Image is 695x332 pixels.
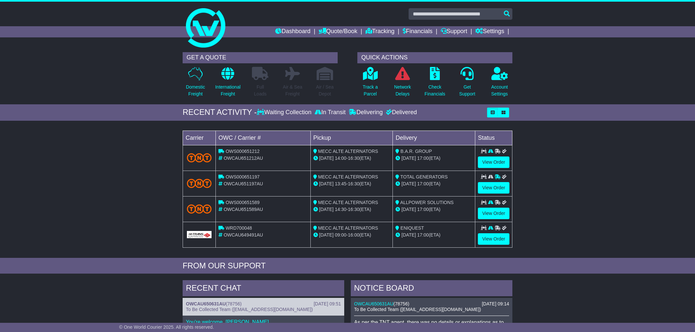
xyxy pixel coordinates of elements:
span: 17:00 [417,156,429,161]
span: 14:30 [335,207,347,212]
div: FROM OUR SUPPORT [183,261,512,271]
div: In Transit [313,109,347,116]
div: Delivering [347,109,384,116]
a: Dashboard [275,26,310,37]
p: You're welcome, [PERSON_NAME]. [186,319,341,325]
span: 09:00 [335,232,347,238]
div: (ETA) [395,180,472,187]
a: Quote/Book [319,26,357,37]
span: OWCAU651212AU [224,156,263,161]
span: [DATE] [401,156,416,161]
div: (ETA) [395,155,472,162]
span: OWCAU651197AU [224,181,263,186]
div: [DATE] 09:51 [314,301,341,307]
a: Support [441,26,467,37]
img: TNT_Domestic.png [187,204,212,213]
a: View Order [478,233,509,245]
p: Get Support [459,84,475,97]
span: 78756 [395,301,408,306]
span: TOTAL GENERATORS [400,174,448,179]
a: OWCAU650631AU [186,301,226,306]
p: Air & Sea Freight [283,84,302,97]
a: GetSupport [459,67,476,101]
div: - (ETA) [313,206,390,213]
td: Carrier [183,131,216,145]
span: [DATE] [401,181,416,186]
span: MECC ALTE ALTERNATORS [318,149,378,154]
a: Settings [475,26,504,37]
a: Financials [403,26,433,37]
a: OWCAU650631AU [354,301,393,306]
td: Pickup [310,131,393,145]
div: - (ETA) [313,232,390,239]
a: CheckFinancials [424,67,446,101]
span: OWS000651212 [226,149,260,154]
div: Waiting Collection [257,109,313,116]
span: [DATE] [319,156,334,161]
a: View Order [478,156,509,168]
span: OWCAU649491AU [224,232,263,238]
div: RECENT ACTIVITY - [183,108,257,117]
img: TNT_Domestic.png [187,179,212,188]
span: 16:30 [348,181,359,186]
img: GetCarrierServiceLogo [187,231,212,238]
span: 17:00 [417,181,429,186]
span: 17:00 [417,232,429,238]
div: RECENT CHAT [183,280,344,298]
span: WRD700048 [226,225,252,231]
span: ENIQUEST [400,225,424,231]
span: 16:30 [348,207,359,212]
span: 17:00 [417,207,429,212]
div: QUICK ACTIONS [357,52,512,63]
span: To Be Collected Team ([EMAIL_ADDRESS][DOMAIN_NAME]) [186,307,313,312]
span: © One World Courier 2025. All rights reserved. [119,324,214,330]
p: Account Settings [491,84,508,97]
p: Full Loads [252,84,268,97]
div: ( ) [186,301,341,307]
div: Delivered [384,109,417,116]
div: (ETA) [395,232,472,239]
td: Status [475,131,512,145]
p: Air / Sea Depot [316,84,334,97]
span: MECC ALTE ALTERNATORS [318,200,378,205]
a: NetworkDelays [394,67,411,101]
span: [DATE] [319,232,334,238]
a: View Order [478,208,509,219]
div: ( ) [354,301,509,307]
a: AccountSettings [491,67,508,101]
div: - (ETA) [313,180,390,187]
span: [DATE] [319,207,334,212]
span: ALLPOWER SOLUTIONS [400,200,454,205]
div: (ETA) [395,206,472,213]
span: 14:00 [335,156,347,161]
div: - (ETA) [313,155,390,162]
span: [DATE] [401,207,416,212]
span: To Be Collected Team ([EMAIL_ADDRESS][DOMAIN_NAME]) [354,307,481,312]
p: Network Delays [394,84,411,97]
span: [DATE] [401,232,416,238]
a: Track aParcel [362,67,378,101]
div: [DATE] 09:14 [482,301,509,307]
a: DomesticFreight [186,67,205,101]
span: MECC ALTE ALTERNATORS [318,225,378,231]
span: OWS000651589 [226,200,260,205]
p: Check Financials [425,84,445,97]
span: 78756 [227,301,240,306]
span: OWS000651197 [226,174,260,179]
td: OWC / Carrier # [216,131,311,145]
span: [DATE] [319,181,334,186]
span: 16:30 [348,156,359,161]
a: View Order [478,182,509,194]
p: Domestic Freight [186,84,205,97]
span: B.A.R. GROUP [400,149,432,154]
a: InternationalFreight [215,67,241,101]
td: Delivery [393,131,475,145]
div: NOTICE BOARD [351,280,512,298]
a: Tracking [366,26,394,37]
span: MECC ALTE ALTERNATORS [318,174,378,179]
p: International Freight [215,84,240,97]
div: GET A QUOTE [183,52,338,63]
img: TNT_Domestic.png [187,153,212,162]
span: OWCAU651589AU [224,207,263,212]
span: 16:00 [348,232,359,238]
